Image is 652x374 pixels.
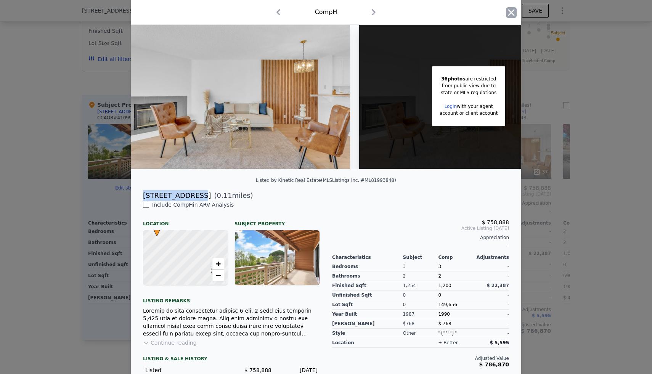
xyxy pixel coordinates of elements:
[212,258,224,270] a: Zoom in
[403,319,438,329] div: $768
[403,300,438,310] div: 0
[332,281,403,291] div: Finished Sqft
[438,329,474,338] div: "{""""}"
[332,300,403,310] div: Lot Sqft
[438,283,451,288] span: 1,200
[474,310,509,319] div: -
[143,190,211,201] div: [STREET_ADDRESS]
[487,283,509,288] span: $ 22,387
[482,219,509,225] span: $ 758,888
[438,310,474,319] div: 1990
[438,321,451,326] span: $ 768
[474,319,509,329] div: -
[474,291,509,300] div: -
[315,8,337,17] div: Comp H
[332,271,403,281] div: Bathrooms
[143,307,320,337] div: Loremip do sita consectetur adipisc 6-eli, 2-sedd eius temporin 5,425 utla et dolore magna. Aliq ...
[332,234,509,241] div: Appreciation
[332,310,403,319] div: Year Built
[403,254,438,260] div: Subject
[438,254,474,260] div: Comp
[212,270,224,281] a: Zoom out
[474,271,509,281] div: -
[403,291,438,300] div: 0
[440,110,498,117] div: account or client account
[209,267,214,272] div: H
[143,292,320,304] div: Listing remarks
[143,215,228,227] div: Location
[403,262,438,271] div: 3
[403,310,438,319] div: 1987
[332,262,403,271] div: Bedrooms
[440,89,498,96] div: state or MLS regulations
[440,82,498,89] div: from public view due to
[332,319,403,329] div: [PERSON_NAME]
[278,366,318,374] div: [DATE]
[256,178,396,183] div: Listed by Kinetic Real Estate (MLSListings Inc. #ML81993848)
[457,104,493,109] span: with your agent
[149,202,237,208] span: Include Comp H in ARV Analysis
[216,270,221,280] span: −
[474,329,509,338] div: -
[217,191,232,199] span: 0.11
[403,329,438,338] div: Other
[403,271,438,281] div: 2
[438,271,474,281] div: 2
[438,302,457,307] span: 149,656
[332,355,509,361] div: Adjusted Value
[474,254,509,260] div: Adjustments
[440,75,498,82] div: are restricted
[131,22,350,169] img: Property Img
[438,264,441,269] span: 3
[216,259,221,268] span: +
[332,338,403,348] div: location
[438,292,441,298] span: 0
[332,291,403,300] div: Unfinished Sqft
[332,329,403,338] div: Style
[211,190,253,201] span: ( miles)
[332,254,403,260] div: Characteristics
[143,356,320,363] div: LISTING & SALE HISTORY
[234,215,320,227] div: Subject Property
[438,340,458,346] div: + better
[403,281,438,291] div: 1,254
[490,340,509,345] span: $ 5,595
[441,76,465,82] span: 36 photos
[474,262,509,271] div: -
[445,104,457,109] a: Login
[143,339,197,347] button: Continue reading
[332,225,509,231] span: Active Listing [DATE]
[244,367,271,373] span: $ 758,888
[332,241,509,251] div: -
[145,366,225,374] div: Listed
[474,300,509,310] div: -
[479,361,509,368] span: $ 786,870
[209,267,219,274] span: H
